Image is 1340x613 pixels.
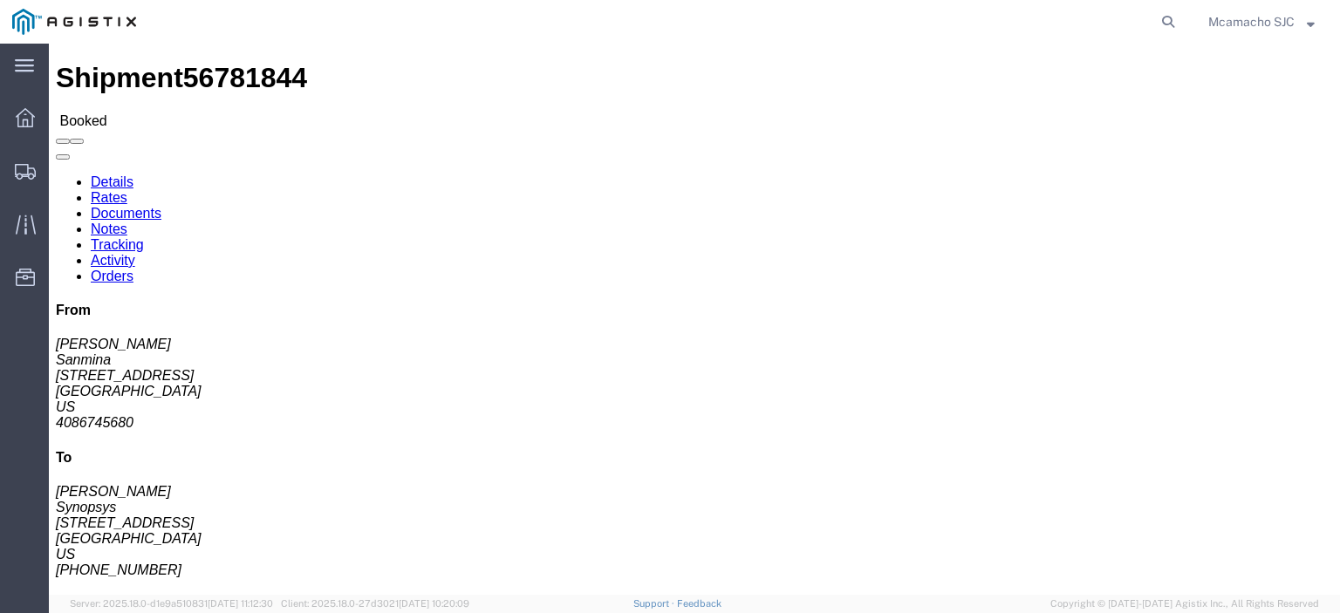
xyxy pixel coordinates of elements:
a: Feedback [677,598,721,609]
span: Client: 2025.18.0-27d3021 [281,598,469,609]
img: logo [12,9,136,35]
span: Server: 2025.18.0-d1e9a510831 [70,598,273,609]
span: [DATE] 10:20:09 [399,598,469,609]
span: Mcamacho SJC [1208,12,1295,31]
button: Mcamacho SJC [1207,11,1316,32]
span: [DATE] 11:12:30 [208,598,273,609]
a: Support [633,598,677,609]
iframe: FS Legacy Container [49,44,1340,595]
span: Copyright © [DATE]-[DATE] Agistix Inc., All Rights Reserved [1050,596,1319,611]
